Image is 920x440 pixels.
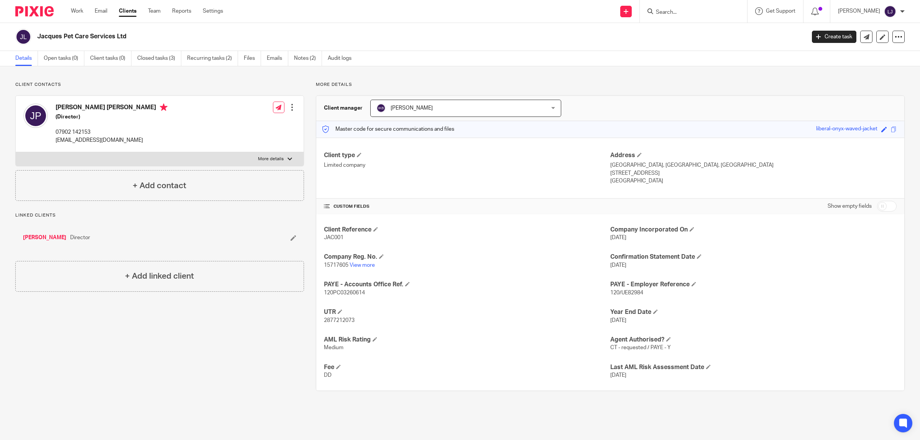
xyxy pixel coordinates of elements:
span: Director [70,234,90,241]
span: [DATE] [610,318,626,323]
img: svg%3E [23,103,48,128]
a: Client tasks (0) [90,51,131,66]
span: 120/UE82984 [610,290,643,296]
a: Audit logs [328,51,357,66]
span: Medium [324,345,343,350]
p: Linked clients [15,212,304,218]
h4: Confirmation Statement Date [610,253,897,261]
p: [GEOGRAPHIC_DATA], [GEOGRAPHIC_DATA], [GEOGRAPHIC_DATA] [610,161,897,169]
p: [EMAIL_ADDRESS][DOMAIN_NAME] [56,136,168,144]
span: DD [324,373,332,378]
label: Show empty fields [828,202,872,210]
p: Master code for secure communications and files [322,125,454,133]
span: [DATE] [610,373,626,378]
span: JAC001 [324,235,343,240]
h4: UTR [324,308,610,316]
p: [STREET_ADDRESS] [610,169,897,177]
a: Clients [119,7,136,15]
span: [PERSON_NAME] [391,105,433,111]
a: Files [244,51,261,66]
h4: Address [610,151,897,159]
h5: (Director) [56,113,168,121]
a: Notes (2) [294,51,322,66]
h4: Year End Date [610,308,897,316]
a: [PERSON_NAME] [23,234,66,241]
div: liberal-onyx-waved-jacket [816,125,877,134]
a: Team [148,7,161,15]
span: [DATE] [610,235,626,240]
span: CT - requested / PAYE - Y [610,345,671,350]
h4: + Add contact [133,180,186,192]
a: Settings [203,7,223,15]
p: [GEOGRAPHIC_DATA] [610,177,897,185]
i: Primary [160,103,168,111]
h4: [PERSON_NAME] [PERSON_NAME] [56,103,168,113]
a: Work [71,7,83,15]
p: [PERSON_NAME] [838,7,880,15]
span: 120PC03260614 [324,290,365,296]
h4: Company Reg. No. [324,253,610,261]
p: More details [258,156,284,162]
input: Search [655,9,724,16]
p: Limited company [324,161,610,169]
span: 15717605 [324,263,348,268]
a: View more [350,263,375,268]
h4: Fee [324,363,610,371]
h4: CUSTOM FIELDS [324,204,610,210]
a: Details [15,51,38,66]
h4: AML Risk Rating [324,336,610,344]
h3: Client manager [324,104,363,112]
a: Create task [812,31,856,43]
h4: Client Reference [324,226,610,234]
h4: Agent Authorised? [610,336,897,344]
h2: Jacques Pet Care Services Ltd [37,33,648,41]
img: Pixie [15,6,54,16]
h4: Company Incorporated On [610,226,897,234]
a: Open tasks (0) [44,51,84,66]
img: svg%3E [15,29,31,45]
a: Emails [267,51,288,66]
h4: PAYE - Accounts Office Ref. [324,281,610,289]
a: Reports [172,7,191,15]
h4: + Add linked client [125,270,194,282]
p: More details [316,82,905,88]
p: Client contacts [15,82,304,88]
a: Recurring tasks (2) [187,51,238,66]
span: Get Support [766,8,795,14]
h4: Client type [324,151,610,159]
span: 2877212073 [324,318,355,323]
img: svg%3E [376,103,386,113]
span: [DATE] [610,263,626,268]
a: Email [95,7,107,15]
a: Closed tasks (3) [137,51,181,66]
h4: PAYE - Employer Reference [610,281,897,289]
p: 07902 142153 [56,128,168,136]
img: svg%3E [884,5,896,18]
h4: Last AML Risk Assessment Date [610,363,897,371]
